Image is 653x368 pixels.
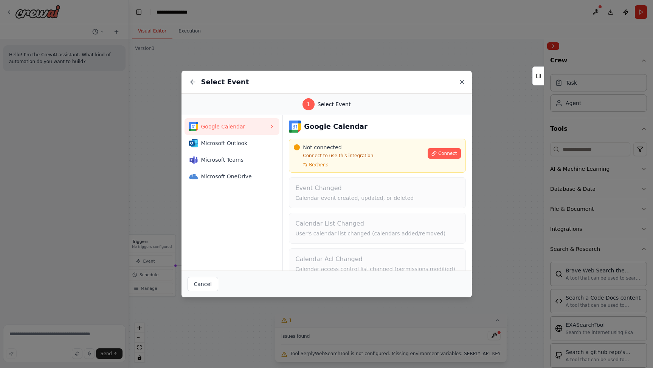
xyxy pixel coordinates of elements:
[438,150,457,156] span: Connect
[185,168,280,185] button: Microsoft OneDriveMicrosoft OneDrive
[295,265,459,273] p: Calendar access control list changed (permissions modified)
[302,98,315,110] div: 1
[295,255,459,264] h4: Calendar Acl Changed
[185,152,280,168] button: Microsoft TeamsMicrosoft Teams
[185,135,280,152] button: Microsoft OutlookMicrosoft Outlook
[289,248,465,279] button: Calendar Acl ChangedCalendar access control list changed (permissions modified)
[289,121,301,133] img: Google Calendar
[303,144,341,151] span: Not connected
[201,77,249,87] h2: Select Event
[289,177,465,208] button: Event ChangedCalendar event created, updated, or deleted
[201,123,269,130] span: Google Calendar
[304,121,368,132] h3: Google Calendar
[309,162,328,168] span: Recheck
[295,230,459,237] p: User's calendar list changed (calendars added/removed)
[428,148,461,159] button: Connect
[189,122,198,131] img: Google Calendar
[295,184,459,193] h4: Event Changed
[189,155,198,164] img: Microsoft Teams
[185,118,280,135] button: Google CalendarGoogle Calendar
[201,139,269,147] span: Microsoft Outlook
[294,153,423,159] p: Connect to use this integration
[201,173,269,180] span: Microsoft OneDrive
[294,162,328,168] button: Recheck
[188,277,218,291] button: Cancel
[189,139,198,148] img: Microsoft Outlook
[201,156,269,164] span: Microsoft Teams
[289,213,465,244] button: Calendar List ChangedUser's calendar list changed (calendars added/removed)
[189,172,198,181] img: Microsoft OneDrive
[318,101,351,108] span: Select Event
[295,219,459,228] h4: Calendar List Changed
[295,194,459,202] p: Calendar event created, updated, or deleted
